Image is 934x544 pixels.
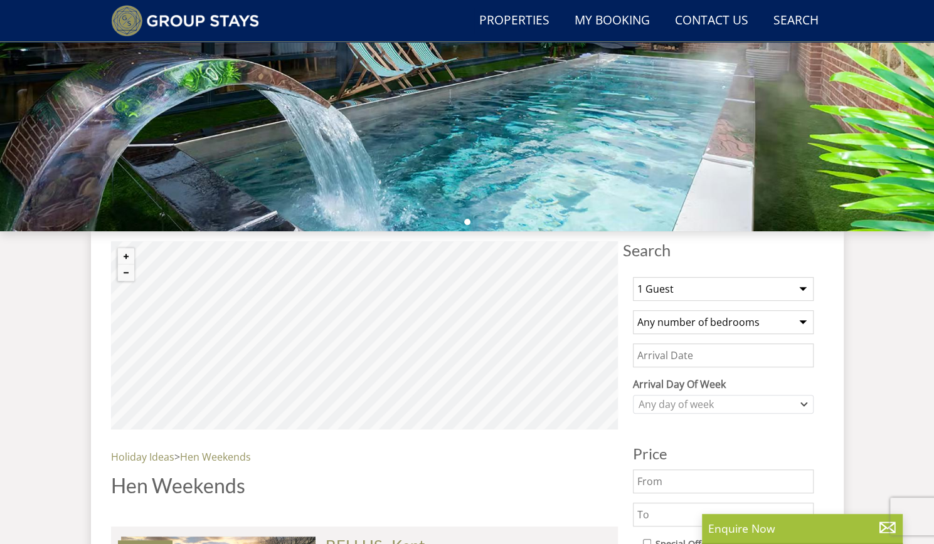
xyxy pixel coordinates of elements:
a: Properties [474,7,555,35]
h1: Hen Weekends [111,474,618,496]
button: Zoom in [118,248,134,264]
h3: Price [633,446,814,462]
a: My Booking [570,7,655,35]
a: Search [768,7,824,35]
div: Combobox [633,395,814,414]
label: Arrival Day Of Week [633,377,814,392]
p: Enquire Now [708,520,896,536]
a: Contact Us [670,7,753,35]
input: To [633,503,814,526]
a: Hen Weekends [180,450,251,464]
span: Search [623,241,824,259]
span: > [174,450,180,464]
button: Zoom out [118,264,134,281]
img: Group Stays [111,5,260,36]
input: Arrival Date [633,343,814,367]
div: Any day of week [635,397,798,411]
canvas: Map [111,241,618,429]
a: Holiday Ideas [111,450,174,464]
input: From [633,469,814,493]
